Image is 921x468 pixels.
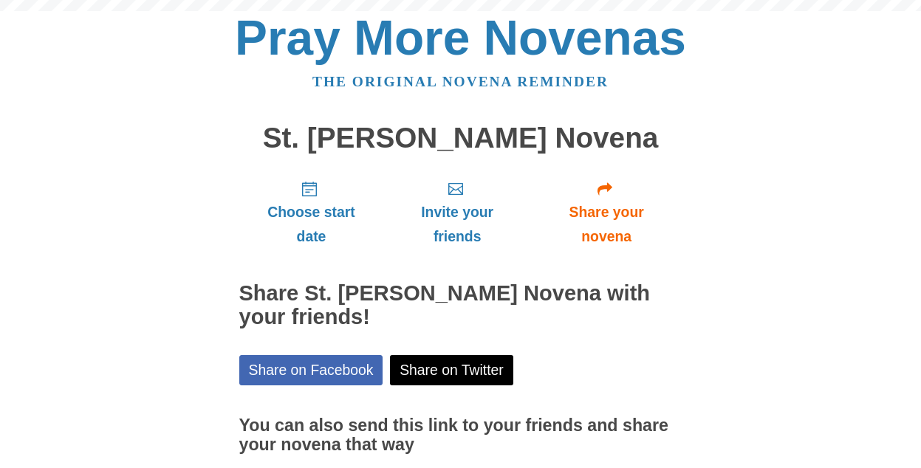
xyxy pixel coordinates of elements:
a: Choose start date [239,168,384,256]
h2: Share St. [PERSON_NAME] Novena with your friends! [239,282,682,329]
span: Share your novena [546,200,668,249]
span: Invite your friends [398,200,516,249]
a: Share on Twitter [390,355,513,385]
a: Share on Facebook [239,355,383,385]
a: Share your novena [531,168,682,256]
h1: St. [PERSON_NAME] Novena [239,123,682,154]
a: The original novena reminder [312,74,609,89]
a: Pray More Novenas [235,10,686,65]
h3: You can also send this link to your friends and share your novena that way [239,416,682,454]
span: Choose start date [254,200,369,249]
a: Invite your friends [383,168,530,256]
